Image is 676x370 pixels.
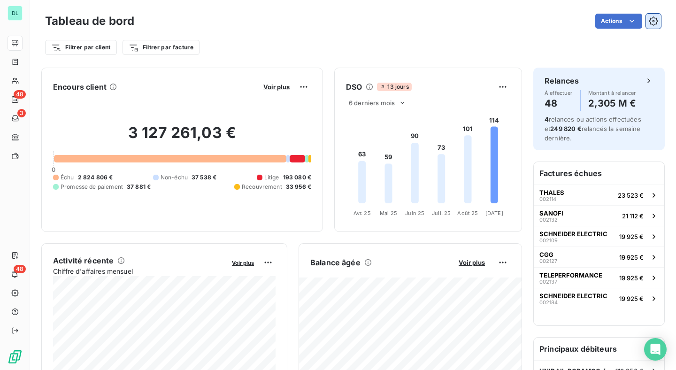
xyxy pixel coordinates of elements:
[534,267,664,288] button: TELEPERFORMANCE00213719 925 €
[53,81,107,92] h6: Encours client
[534,288,664,308] button: SCHNEIDER ELECTRIC00218419 925 €
[595,14,642,29] button: Actions
[14,265,26,273] span: 48
[346,81,362,92] h6: DSO
[45,40,117,55] button: Filtrer par client
[539,196,556,202] span: 002114
[485,210,503,216] tspan: [DATE]
[123,40,200,55] button: Filtrer par facture
[534,338,664,360] h6: Principaux débiteurs
[242,183,282,191] span: Recouvrement
[534,185,664,205] button: THALES00211423 523 €
[539,271,602,279] span: TELEPERFORMANCE
[588,96,636,111] h4: 2,305 M €
[53,266,225,276] span: Chiffre d'affaires mensuel
[539,300,558,305] span: 002184
[14,90,26,99] span: 48
[539,217,558,223] span: 002132
[618,192,644,199] span: 23 523 €
[53,123,311,152] h2: 3 127 261,03 €
[17,109,26,117] span: 3
[52,166,55,173] span: 0
[619,295,644,302] span: 19 925 €
[405,210,424,216] tspan: Juin 25
[534,162,664,185] h6: Factures échues
[539,238,558,243] span: 002109
[286,183,311,191] span: 33 956 €
[78,173,113,182] span: 2 824 806 €
[539,279,557,285] span: 002137
[622,212,644,220] span: 21 112 €
[539,258,557,264] span: 002127
[192,173,216,182] span: 37 538 €
[545,96,573,111] h4: 48
[539,292,607,300] span: SCHNEIDER ELECTRIC
[349,99,395,107] span: 6 derniers mois
[232,260,254,266] span: Voir plus
[310,257,361,268] h6: Balance âgée
[534,226,664,247] button: SCHNEIDER ELECTRIC00210919 925 €
[8,349,23,364] img: Logo LeanPay
[45,13,134,30] h3: Tableau de bord
[619,233,644,240] span: 19 925 €
[8,6,23,21] div: DL
[61,173,74,182] span: Échu
[588,90,636,96] span: Montant à relancer
[545,116,549,123] span: 4
[353,210,371,216] tspan: Avr. 25
[550,125,581,132] span: 249 820 €
[539,230,607,238] span: SCHNEIDER ELECTRIC
[457,210,478,216] tspan: Août 25
[545,116,641,142] span: relances ou actions effectuées et relancés la semaine dernière.
[161,173,188,182] span: Non-échu
[539,189,564,196] span: THALES
[377,83,411,91] span: 13 jours
[61,183,123,191] span: Promesse de paiement
[432,210,451,216] tspan: Juil. 25
[283,173,311,182] span: 193 080 €
[539,209,563,217] span: SANOFI
[456,258,488,267] button: Voir plus
[534,205,664,226] button: SANOFI00213221 112 €
[380,210,397,216] tspan: Mai 25
[263,83,290,91] span: Voir plus
[619,274,644,282] span: 19 925 €
[545,90,573,96] span: À effectuer
[261,83,292,91] button: Voir plus
[644,338,667,361] div: Open Intercom Messenger
[539,251,553,258] span: CGG
[459,259,485,266] span: Voir plus
[53,255,114,266] h6: Activité récente
[229,258,257,267] button: Voir plus
[264,173,279,182] span: Litige
[619,254,644,261] span: 19 925 €
[534,247,664,267] button: CGG00212719 925 €
[545,75,579,86] h6: Relances
[127,183,151,191] span: 37 881 €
